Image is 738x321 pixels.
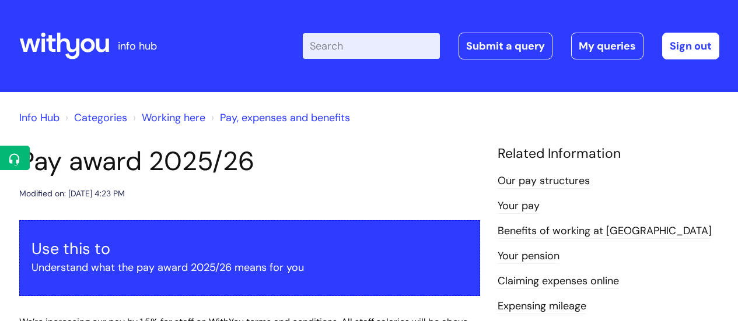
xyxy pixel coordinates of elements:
h4: Related Information [498,146,719,162]
a: Claiming expenses online [498,274,619,289]
a: Expensing mileage [498,299,586,314]
li: Solution home [62,108,127,127]
li: Working here [130,108,205,127]
a: Submit a query [459,33,552,59]
div: Modified on: [DATE] 4:23 PM [19,186,125,201]
li: Pay, expenses and benefits [208,108,350,127]
input: Search [303,33,440,59]
h3: Use this to [32,239,468,258]
a: Your pay [498,199,540,214]
p: Understand what the pay award 2025/26 means for you [32,258,468,277]
a: Categories [74,111,127,125]
a: Your pension [498,249,559,264]
a: Working here [142,111,205,125]
a: My queries [571,33,643,59]
a: Sign out [662,33,719,59]
p: info hub [118,37,157,55]
div: | - [303,33,719,59]
a: Benefits of working at [GEOGRAPHIC_DATA] [498,224,712,239]
a: Pay, expenses and benefits [220,111,350,125]
h1: Pay award 2025/26 [19,146,480,177]
a: Info Hub [19,111,60,125]
a: Our pay structures [498,174,590,189]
